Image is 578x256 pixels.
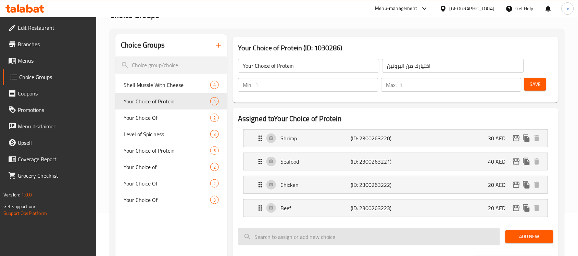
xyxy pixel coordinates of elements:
[532,156,542,167] button: delete
[18,40,91,48] span: Branches
[18,56,91,65] span: Menus
[505,230,553,243] button: Add New
[210,196,219,204] div: Choices
[244,176,548,193] div: Expand
[3,202,35,211] span: Get support on:
[3,102,97,118] a: Promotions
[511,156,522,167] button: edit
[511,203,522,213] button: edit
[238,173,553,196] li: Expand
[530,80,541,89] span: Save
[522,133,532,143] button: duplicate
[211,82,218,88] span: 4
[124,146,210,155] span: Your Choice of Protein
[238,42,553,53] h3: Your Choice of Protein (ID: 1030286)
[210,179,219,188] div: Choices
[211,164,218,170] span: 2
[3,52,97,69] a: Menus
[375,4,417,13] div: Menu-management
[124,81,210,89] span: Shell Mussle With Cheese
[115,159,227,175] div: Your Choice of2
[532,180,542,190] button: delete
[115,175,227,192] div: Your Choice Of2
[124,179,210,188] span: Your Choice Of
[524,78,546,91] button: Save
[511,180,522,190] button: edit
[351,181,398,189] p: (ID: 2300263222)
[210,163,219,171] div: Choices
[210,130,219,138] div: Choices
[18,139,91,147] span: Upsell
[351,157,398,166] p: (ID: 2300263221)
[3,118,97,135] a: Menu disclaimer
[3,135,97,151] a: Upsell
[238,127,553,150] li: Expand
[3,190,20,199] span: Version:
[18,171,91,180] span: Grocery Checklist
[3,151,97,167] a: Coverage Report
[210,114,219,122] div: Choices
[115,142,227,159] div: Your Choice of Protein5
[511,133,522,143] button: edit
[3,209,47,218] a: Support.OpsPlatform
[532,203,542,213] button: delete
[244,200,548,217] div: Expand
[238,228,500,245] input: search
[124,163,210,171] span: Your Choice of
[211,180,218,187] span: 2
[488,157,511,166] p: 40 AED
[211,131,218,138] span: 3
[244,153,548,170] div: Expand
[280,157,351,166] p: Seafood
[280,181,351,189] p: Chicken
[124,97,210,105] span: Your Choice of Protein
[3,85,97,102] a: Coupons
[351,134,398,142] p: (ID: 2300263220)
[115,77,227,93] div: Shell Mussle With Cheese4
[3,69,97,85] a: Choice Groups
[238,114,553,124] h2: Assigned to Your Choice of Protein
[522,203,532,213] button: duplicate
[211,148,218,154] span: 5
[115,110,227,126] div: Your Choice Of2
[280,204,351,212] p: Beef
[18,24,91,32] span: Edit Restaurant
[210,97,219,105] div: Choices
[211,197,218,203] span: 3
[566,5,570,12] span: m
[18,106,91,114] span: Promotions
[115,126,227,142] div: Level of Spiciness3
[238,150,553,173] li: Expand
[18,155,91,163] span: Coverage Report
[532,133,542,143] button: delete
[124,130,210,138] span: Level of Spiciness
[3,36,97,52] a: Branches
[211,115,218,121] span: 2
[450,5,495,12] div: [GEOGRAPHIC_DATA]
[3,20,97,36] a: Edit Restaurant
[488,204,511,212] p: 20 AED
[351,204,398,212] p: (ID: 2300263223)
[488,134,511,142] p: 30 AED
[124,114,210,122] span: Your Choice Of
[386,81,397,89] p: Max:
[210,146,219,155] div: Choices
[238,196,553,220] li: Expand
[18,89,91,98] span: Coupons
[522,180,532,190] button: duplicate
[124,196,210,204] span: Your Choice Of
[21,190,32,199] span: 1.0.0
[511,232,548,241] span: Add New
[243,81,252,89] p: Min:
[115,93,227,110] div: Your Choice of Protein4
[3,167,97,184] a: Grocery Checklist
[244,130,548,147] div: Expand
[211,98,218,105] span: 4
[488,181,511,189] p: 20 AED
[115,56,227,74] input: search
[115,192,227,208] div: Your Choice Of3
[18,122,91,130] span: Menu disclaimer
[121,40,165,50] h2: Choice Groups
[522,156,532,167] button: duplicate
[280,134,351,142] p: Shrimp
